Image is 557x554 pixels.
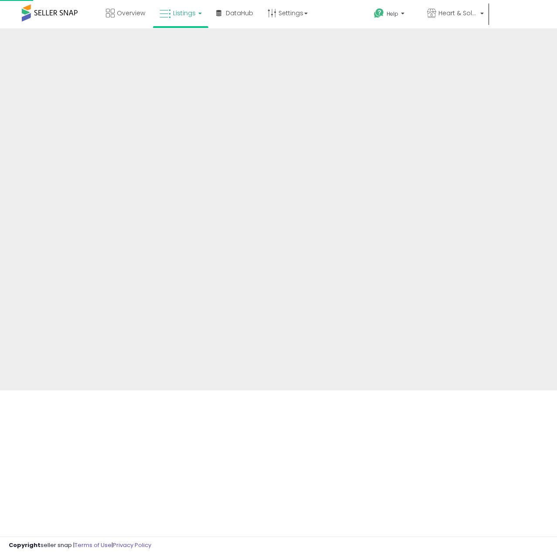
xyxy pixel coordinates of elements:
i: Get Help [374,8,384,19]
a: Help [367,1,419,28]
span: Heart & Sole Trading [438,9,478,17]
span: Help [387,10,398,17]
span: Overview [117,9,145,17]
span: Listings [173,9,196,17]
span: DataHub [226,9,253,17]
